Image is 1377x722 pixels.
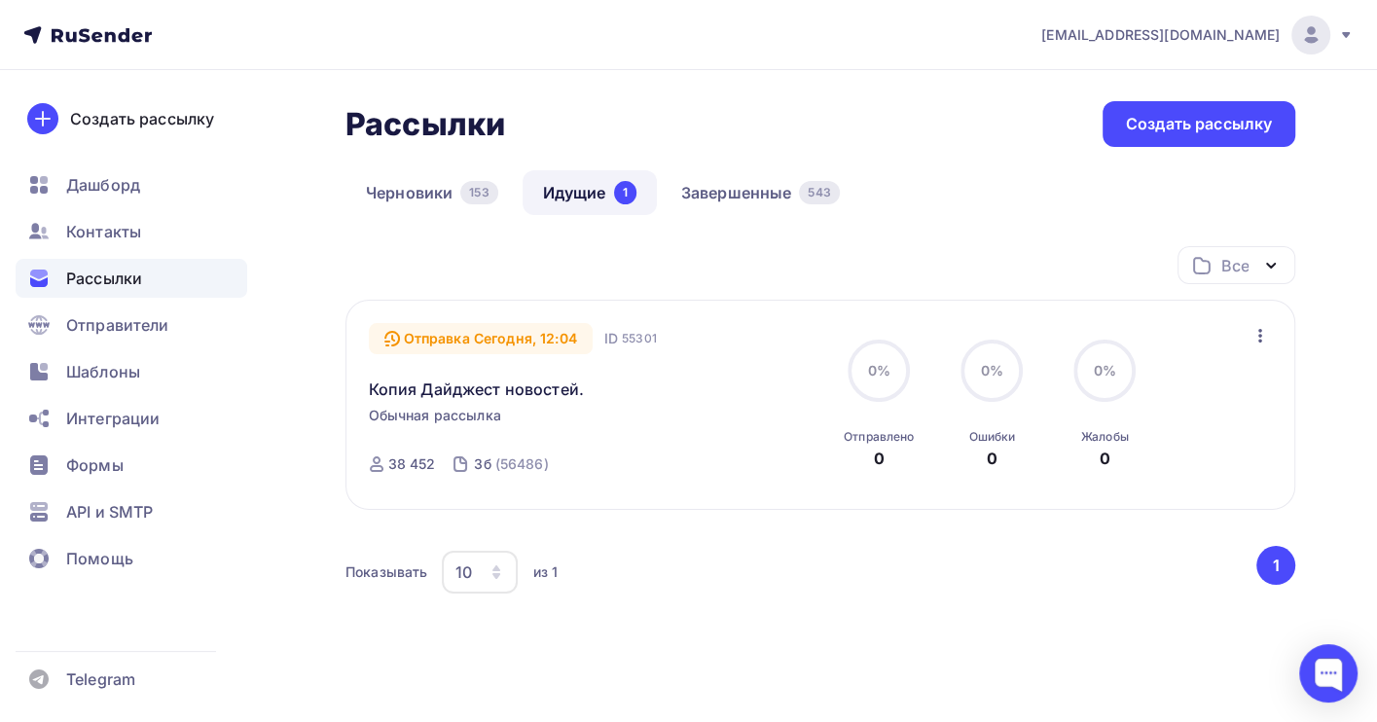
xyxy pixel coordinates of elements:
[1126,113,1272,135] div: Создать рассылку
[661,170,860,215] a: Завершенные543
[16,212,247,251] a: Контакты
[16,306,247,344] a: Отправители
[1094,362,1116,379] span: 0%
[66,220,141,243] span: Контакты
[16,352,247,391] a: Шаблоны
[369,323,593,354] div: Отправка Сегодня, 12:04
[66,407,160,430] span: Интеграции
[66,453,124,477] span: Формы
[345,562,427,582] div: Показывать
[66,267,142,290] span: Рассылки
[1256,546,1295,585] button: Go to page 1
[1041,16,1354,54] a: [EMAIL_ADDRESS][DOMAIN_NAME]
[1081,429,1129,445] div: Жалобы
[844,429,914,445] div: Отправлено
[495,454,549,474] div: (56486)
[66,500,153,523] span: API и SMTP
[987,447,997,470] div: 0
[66,313,169,337] span: Отправители
[66,360,140,383] span: Шаблоны
[66,668,135,691] span: Telegram
[16,259,247,298] a: Рассылки
[1178,246,1295,284] button: Все
[70,107,214,130] div: Создать рассылку
[345,170,519,215] a: Черновики153
[16,165,247,204] a: Дашборд
[614,181,636,204] div: 1
[472,449,550,480] a: 3б (56486)
[799,181,839,204] div: 543
[66,547,133,570] span: Помощь
[460,181,497,204] div: 153
[604,329,618,348] span: ID
[1253,546,1296,585] ul: Pagination
[968,429,1015,445] div: Ошибки
[66,173,140,197] span: Дашборд
[523,170,657,215] a: Идущие1
[16,446,247,485] a: Формы
[441,550,519,595] button: 10
[532,562,558,582] div: из 1
[474,454,490,474] div: 3б
[455,560,472,584] div: 10
[369,406,501,425] span: Обычная рассылка
[369,378,584,401] a: Копия Дайджест новостей.
[868,362,890,379] span: 0%
[874,447,885,470] div: 0
[345,105,505,144] h2: Рассылки
[622,329,657,348] span: 55301
[1221,254,1249,277] div: Все
[388,454,436,474] div: 38 452
[1041,25,1280,45] span: [EMAIL_ADDRESS][DOMAIN_NAME]
[981,362,1003,379] span: 0%
[1100,447,1110,470] div: 0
